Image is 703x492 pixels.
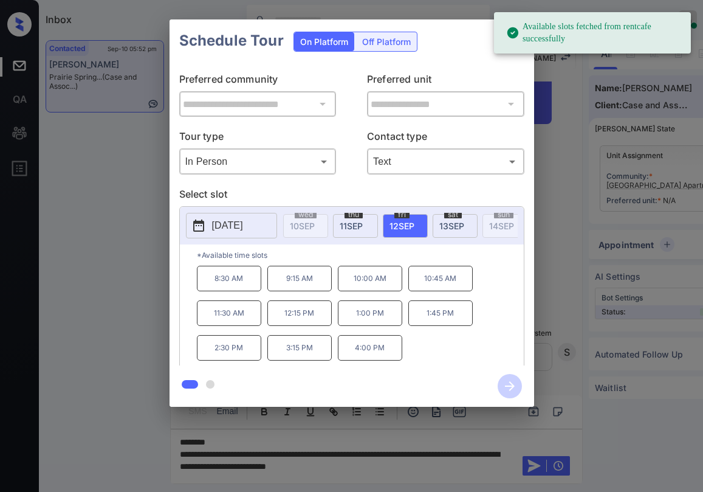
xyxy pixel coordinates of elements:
p: 3:15 PM [267,335,332,361]
p: 12:15 PM [267,300,332,326]
p: 4:00 PM [338,335,402,361]
div: Text [370,151,521,172]
p: 11:30 AM [197,300,261,326]
div: date-select [383,214,428,238]
p: Contact type [367,129,524,148]
div: On Platform [294,32,354,51]
div: Off Platform [356,32,417,51]
p: Preferred unit [367,72,524,91]
span: 13 SEP [439,221,464,231]
div: date-select [433,214,478,238]
span: 12 SEP [389,221,414,231]
p: *Available time slots [197,244,524,266]
p: Tour type [179,129,337,148]
div: date-select [333,214,378,238]
span: sat [444,211,462,218]
p: 10:45 AM [408,266,473,291]
span: fri [394,211,410,218]
p: 2:30 PM [197,335,261,361]
p: Select slot [179,187,524,206]
p: 9:15 AM [267,266,332,291]
div: Available slots fetched from rentcafe successfully [506,16,681,50]
p: [DATE] [212,218,243,233]
span: thu [345,211,363,218]
p: 8:30 AM [197,266,261,291]
span: 11 SEP [340,221,363,231]
p: 1:45 PM [408,300,473,326]
h2: Schedule Tour [170,19,293,62]
p: Preferred community [179,72,337,91]
button: [DATE] [186,213,277,238]
p: 10:00 AM [338,266,402,291]
div: In Person [182,151,334,172]
p: 1:00 PM [338,300,402,326]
